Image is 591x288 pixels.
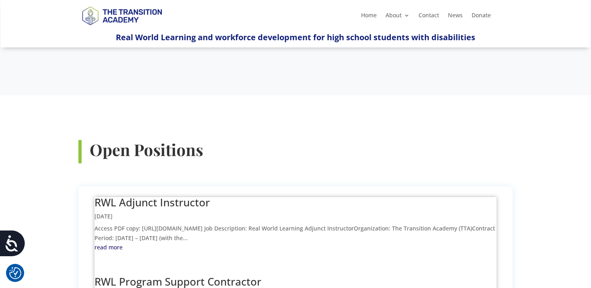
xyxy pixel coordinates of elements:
[94,212,113,220] span: [DATE]
[386,12,410,21] a: About
[94,195,210,210] a: RWL Adjunct Instructor
[78,24,165,31] a: Logo-Noticias
[94,243,497,252] a: read more
[90,140,513,163] h3: Open Positions
[9,267,21,279] button: Cookie Settings
[9,267,21,279] img: Revisit consent button
[419,12,439,21] a: Contact
[448,12,463,21] a: News
[94,224,497,243] p: Access PDF copy: [URL][DOMAIN_NAME] Job Description: Real World Learning Adjunct InstructorOrgani...
[78,1,165,30] img: TTA Brand_TTA Primary Logo_Horizontal_Light BG
[472,12,491,21] a: Donate
[361,12,377,21] a: Home
[116,32,475,43] span: Real World Learning and workforce development for high school students with disabilities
